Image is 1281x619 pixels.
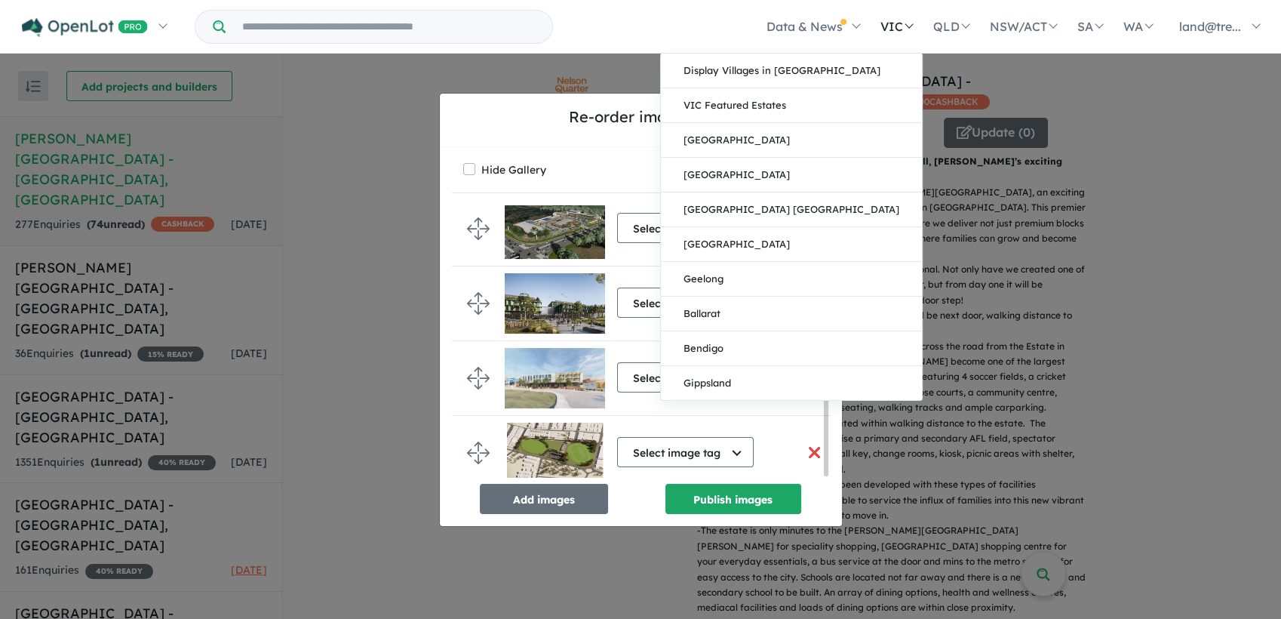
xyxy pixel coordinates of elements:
img: drag.svg [467,292,490,315]
a: [GEOGRAPHIC_DATA] [661,123,922,158]
img: Openlot PRO Logo White [22,18,148,37]
button: Select image tag [617,362,754,393]
button: Select image tag [617,437,754,467]
img: Nelson%20Quarter%20Estate%20-%20Box%20Hill___1755041097.jpg [505,273,605,334]
input: Try estate name, suburb, builder or developer [229,11,549,43]
a: Display Villages in [GEOGRAPHIC_DATA] [661,54,922,88]
a: Geelong [661,262,922,297]
button: Select image tag [617,288,754,318]
label: Hide Gallery [481,159,546,180]
a: [GEOGRAPHIC_DATA] [661,158,922,192]
a: Ballarat [661,297,922,331]
img: drag.svg [467,442,490,464]
button: Publish images [665,484,801,514]
img: drag.svg [467,367,490,390]
img: drag.svg [467,217,490,240]
button: Select image tag [617,213,754,243]
span: land@tre... [1179,19,1241,34]
a: [GEOGRAPHIC_DATA] [GEOGRAPHIC_DATA] [661,192,922,227]
h5: Re-order images [452,106,810,128]
button: Add images [480,484,608,514]
img: Nelson%20Quarter%20Estate%20-%20Box%20Hill___1755042968.jpg [505,423,605,483]
a: Bendigo [661,331,922,366]
a: Gippsland [661,366,922,400]
a: [GEOGRAPHIC_DATA] [661,227,922,262]
img: Nelson%20Quarter%20Estate%20-%20Box%20Hill___1754972081.png [505,199,605,259]
img: Nelson%20Quarter%20Estate%20-%20Box%20Hill___1755041151.jpg [505,348,605,408]
a: VIC Featured Estates [661,88,922,123]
